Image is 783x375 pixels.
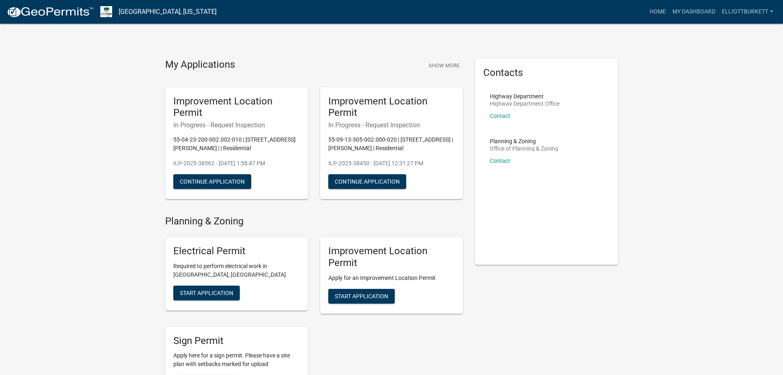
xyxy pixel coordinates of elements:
p: Highway Department [490,93,560,99]
button: Continue Application [173,174,251,189]
p: Office of Planning & Zoning [490,146,558,151]
h5: Improvement Location Permit [173,95,300,119]
a: Contact [490,158,510,164]
p: 55-09-13-305-002.000-020 | [STREET_ADDRESS] | [PERSON_NAME] | Residential [328,135,455,153]
button: Start Application [173,286,240,300]
p: Apply here for a sign permit. Please have a site plan with setbacks marked for upload [173,351,300,368]
h5: Improvement Location Permit [328,245,455,269]
img: Morgan County, Indiana [100,6,112,17]
span: Start Application [180,289,233,296]
button: Start Application [328,289,395,304]
button: Continue Application [328,174,406,189]
h6: In Progress - Request Inspection [328,121,455,129]
p: ILP-2025-38450 - [DATE] 12:31:27 PM [328,159,455,168]
a: [GEOGRAPHIC_DATA], [US_STATE] [119,5,217,19]
h4: Planning & Zoning [165,215,463,227]
p: Apply for an Improvement Location Permit [328,274,455,282]
h5: Contacts [483,67,610,79]
a: elliottburkett [719,4,776,20]
p: Required to perform electrical work in [GEOGRAPHIC_DATA], [GEOGRAPHIC_DATA] [173,262,300,279]
h6: In Progress - Request Inspection [173,121,300,129]
button: Show More [425,59,463,72]
span: Start Application [335,293,388,299]
p: Planning & Zoning [490,138,558,144]
p: ILP-2025-38562 - [DATE] 1:58:47 PM [173,159,300,168]
h5: Electrical Permit [173,245,300,257]
p: 55-04-23-200-002.002-010 | [STREET_ADDRESS][PERSON_NAME] | | Residential [173,135,300,153]
h5: Sign Permit [173,335,300,347]
a: Home [646,4,669,20]
h5: Improvement Location Permit [328,95,455,119]
a: Contact [490,113,510,119]
p: Highway Department Office [490,101,560,107]
a: My Dashboard [669,4,719,20]
h4: My Applications [165,59,235,71]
